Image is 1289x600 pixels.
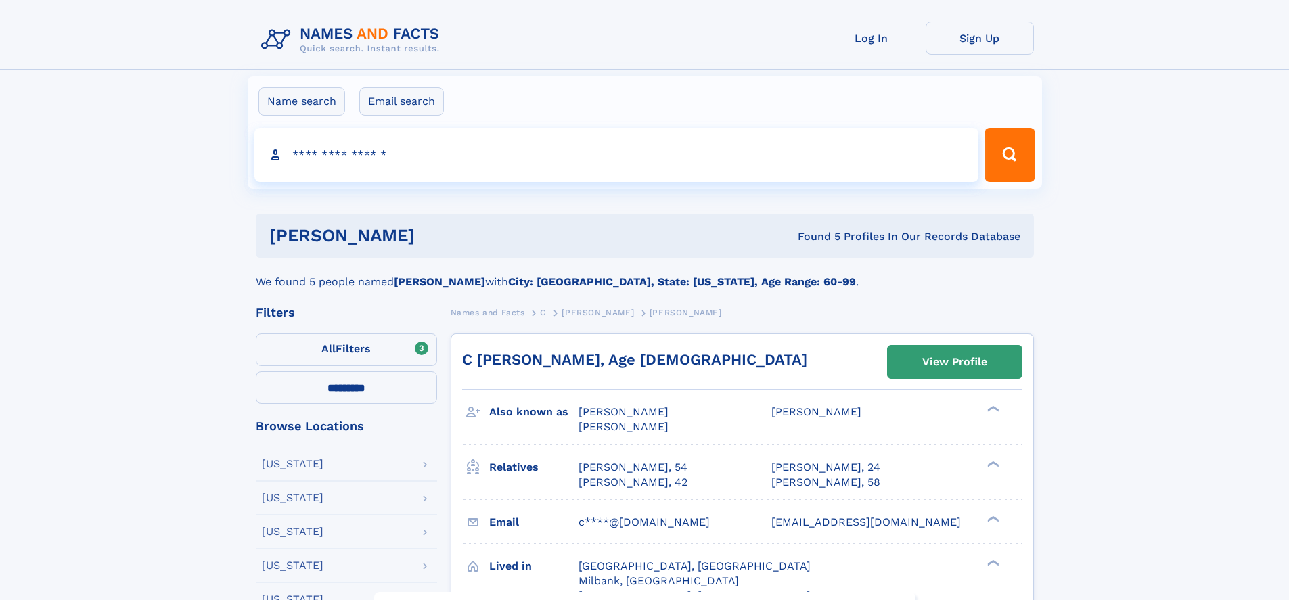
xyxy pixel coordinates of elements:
[451,304,525,321] a: Names and Facts
[394,275,485,288] b: [PERSON_NAME]
[359,87,444,116] label: Email search
[262,560,323,571] div: [US_STATE]
[262,526,323,537] div: [US_STATE]
[984,405,1000,413] div: ❯
[926,22,1034,55] a: Sign Up
[262,459,323,469] div: [US_STATE]
[579,460,687,475] a: [PERSON_NAME], 54
[922,346,987,377] div: View Profile
[579,420,669,433] span: [PERSON_NAME]
[462,351,807,368] a: C [PERSON_NAME], Age [DEMOGRAPHIC_DATA]
[262,492,323,503] div: [US_STATE]
[256,306,437,319] div: Filters
[256,420,437,432] div: Browse Locations
[562,308,634,317] span: [PERSON_NAME]
[817,22,926,55] a: Log In
[489,555,579,578] h3: Lived in
[540,308,547,317] span: G
[985,128,1035,182] button: Search Button
[508,275,856,288] b: City: [GEOGRAPHIC_DATA], State: [US_STATE], Age Range: 60-99
[489,456,579,479] h3: Relatives
[606,229,1020,244] div: Found 5 Profiles In Our Records Database
[984,558,1000,567] div: ❯
[321,342,336,355] span: All
[562,304,634,321] a: [PERSON_NAME]
[258,87,345,116] label: Name search
[256,258,1034,290] div: We found 5 people named with .
[256,333,437,366] label: Filters
[269,227,606,244] h1: [PERSON_NAME]
[540,304,547,321] a: G
[489,400,579,423] h3: Also known as
[984,459,1000,468] div: ❯
[650,308,722,317] span: [PERSON_NAME]
[888,346,1022,378] a: View Profile
[579,475,687,490] a: [PERSON_NAME], 42
[579,559,811,572] span: [GEOGRAPHIC_DATA], [GEOGRAPHIC_DATA]
[254,128,979,182] input: search input
[256,22,451,58] img: Logo Names and Facts
[771,515,961,528] span: [EMAIL_ADDRESS][DOMAIN_NAME]
[771,405,861,418] span: [PERSON_NAME]
[984,514,1000,523] div: ❯
[489,511,579,534] h3: Email
[579,574,739,587] span: Milbank, [GEOGRAPHIC_DATA]
[771,460,880,475] a: [PERSON_NAME], 24
[771,475,880,490] a: [PERSON_NAME], 58
[579,405,669,418] span: [PERSON_NAME]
